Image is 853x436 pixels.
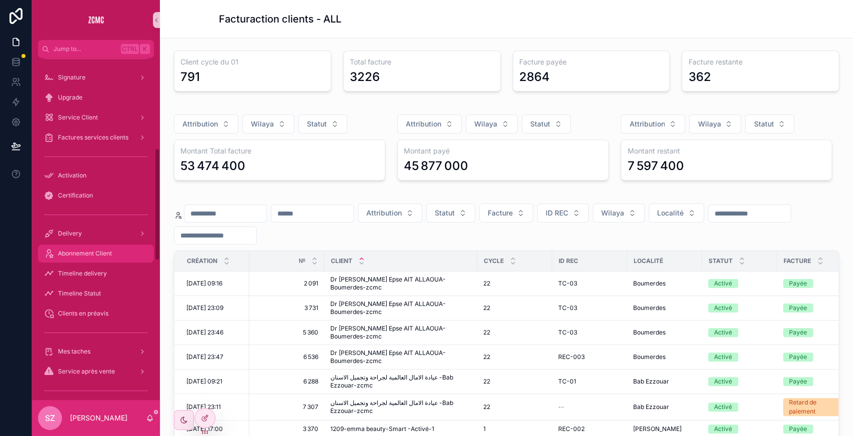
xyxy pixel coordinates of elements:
a: 22 [483,377,546,385]
span: Wilaya [601,208,624,218]
span: Wilaya [698,119,721,129]
span: Création [187,257,217,265]
span: [PERSON_NAME] [633,425,682,433]
a: Boumerdes [633,279,696,287]
a: [DATE] 23:47 [186,353,243,361]
span: Jump to... [53,45,117,53]
button: Select Button [479,203,533,222]
a: Mes taches [38,342,154,360]
a: [DATE] 23:11 [186,403,243,411]
h3: Montant restant [627,146,826,156]
span: SZ [45,412,55,424]
div: 45 877 000 [404,158,468,174]
span: Attribution [406,119,441,129]
span: Boumerdes [633,279,666,287]
a: Dr [PERSON_NAME] Epse AIT ALLAOUA-Boumerdes-zcmc [330,349,471,365]
h3: Total facture [350,57,494,67]
a: Activé [708,402,771,411]
span: 22 [483,403,490,411]
button: Select Button [621,114,685,133]
div: Retard de paiement [789,398,840,416]
a: Retard de paiement [783,398,846,416]
div: scrollable content [32,58,160,400]
span: Ctrl [121,44,139,54]
a: 22 [483,328,546,336]
span: 1 [483,425,486,433]
span: Clients en préavis [58,309,108,317]
span: TC-03 [558,279,577,287]
div: 791 [180,69,200,85]
a: Activation [38,166,154,184]
span: Cycle [484,257,504,265]
span: [DATE] 23:11 [186,403,221,411]
span: Service Client [58,113,98,121]
span: [DATE] 09:21 [186,377,222,385]
a: Payée [783,424,846,433]
a: Factures services clients [38,128,154,146]
a: TC-03 [558,328,621,336]
img: App logo [88,12,104,28]
div: 2864 [519,69,550,85]
a: 1 [483,425,546,433]
a: Clients en préavis [38,304,154,322]
span: 22 [483,328,490,336]
a: 3 370 [255,425,318,433]
span: 5 360 [255,328,318,336]
a: Activé [708,352,771,361]
button: Select Button [174,114,238,133]
h3: Facture payée [519,57,664,67]
span: 7 307 [255,403,318,411]
a: Timeline Statut [38,284,154,302]
a: Dr [PERSON_NAME] Epse AIT ALLAOUA-Boumerdes-zcmc [330,324,471,340]
a: Payée [783,352,846,361]
span: Facture [488,208,513,218]
span: 22 [483,304,490,312]
a: TC-03 [558,304,621,312]
span: TC-03 [558,328,577,336]
h3: Facture restante [688,57,833,67]
span: Localité [634,257,663,265]
a: Dr [PERSON_NAME] Epse AIT ALLAOUA-Boumerdes-zcmc [330,275,471,291]
a: -- [558,403,621,411]
a: عيادة الامال العالمية لجراحة وتجميل الاسنان -Bab Ezzouar-zcmc [330,373,471,389]
button: Select Button [426,203,475,222]
span: REC-003 [558,353,585,361]
div: Activé [714,303,732,312]
a: Dr [PERSON_NAME] Epse AIT ALLAOUA-Boumerdes-zcmc [330,300,471,316]
span: Boumerdes [633,353,666,361]
div: 3226 [350,69,380,85]
a: Service après vente [38,362,154,380]
a: Payée [783,303,846,312]
span: [DATE] 23:46 [186,328,223,336]
button: Select Button [745,114,794,133]
span: 6 536 [255,353,318,361]
a: 2 091 [255,279,318,287]
button: Select Button [298,114,347,133]
a: Boumerdes [633,328,696,336]
button: Select Button [649,203,704,222]
a: 22 [483,353,546,361]
a: Certification [38,186,154,204]
a: REC-002 [558,425,621,433]
span: Wilaya [251,119,274,129]
span: -- [558,403,564,411]
span: Client [331,257,352,265]
div: 7 597 400 [627,158,684,174]
a: [DATE] 09:21 [186,377,243,385]
span: Timeline delivery [58,269,107,277]
span: ID REC [559,257,578,265]
a: [DATE] 23:09 [186,304,243,312]
span: 1209-emma beauty-Smart -Activé-1 [330,425,434,433]
span: Certification [58,191,93,199]
span: TC-03 [558,304,577,312]
a: Delivery [38,224,154,242]
a: عيادة الامال العالمية لجراحة وتجميل الاسنان -Bab Ezzouar-zcmc [330,399,471,415]
div: Activé [714,402,732,411]
span: Service après vente [58,367,115,375]
div: Payée [789,377,807,386]
a: Activé [708,303,771,312]
a: Bab Ezzouar [633,377,696,385]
